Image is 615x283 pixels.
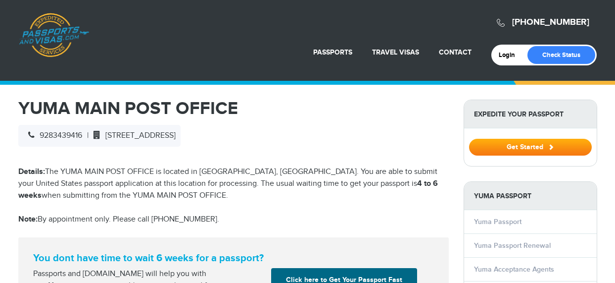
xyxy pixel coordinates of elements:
[33,252,434,264] strong: You dont have time to wait 6 weeks for a passport?
[439,48,472,57] a: Contact
[474,241,551,250] a: Yuma Passport Renewal
[89,131,176,140] span: [STREET_ADDRESS]
[313,48,352,57] a: Passports
[23,131,82,140] span: 9283439416
[372,48,419,57] a: Travel Visas
[18,214,449,226] p: By appointment only. Please call [PHONE_NUMBER].
[18,167,45,176] strong: Details:
[499,51,522,59] a: Login
[18,215,38,224] strong: Note:
[474,265,554,274] a: Yuma Acceptance Agents
[464,182,597,210] strong: Yuma Passport
[18,179,438,200] strong: 4 to 6 weeks
[464,100,597,128] strong: Expedite Your Passport
[469,143,592,151] a: Get Started
[19,13,89,57] a: Passports & [DOMAIN_NAME]
[18,100,449,117] h1: YUMA MAIN POST OFFICE
[469,139,592,156] button: Get Started
[18,125,181,147] div: |
[18,166,449,202] p: The YUMA MAIN POST OFFICE is located in [GEOGRAPHIC_DATA], [GEOGRAPHIC_DATA]. You are able to sub...
[527,46,595,64] a: Check Status
[512,17,589,28] a: [PHONE_NUMBER]
[474,218,521,226] a: Yuma Passport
